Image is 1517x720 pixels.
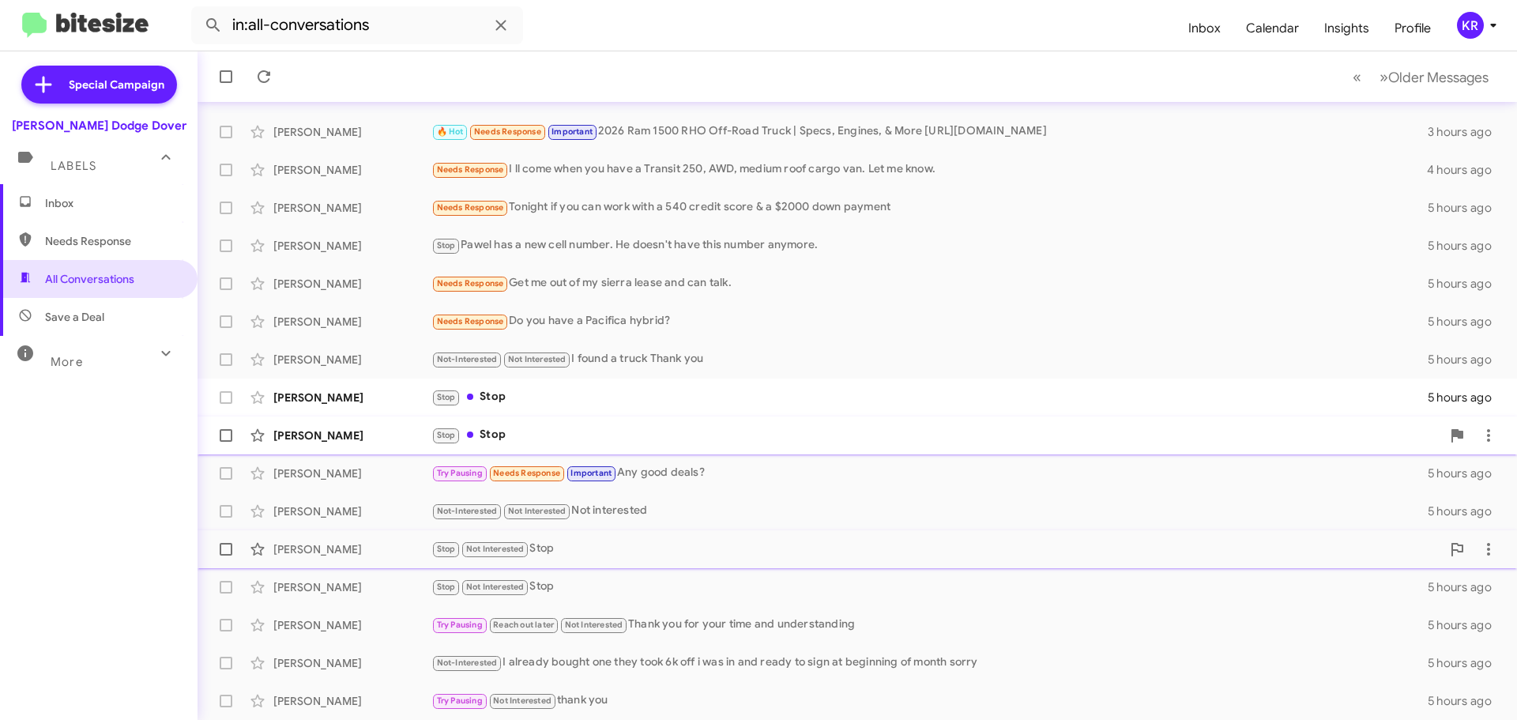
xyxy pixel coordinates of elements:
[273,503,431,519] div: [PERSON_NAME]
[431,616,1428,634] div: Thank you for your time and understanding
[1428,238,1504,254] div: 5 hours ago
[493,468,560,478] span: Needs Response
[551,126,593,137] span: Important
[1428,390,1504,405] div: 5 hours ago
[273,124,431,140] div: [PERSON_NAME]
[493,695,551,706] span: Not Interested
[51,355,83,369] span: More
[437,202,504,213] span: Needs Response
[431,578,1428,596] div: Stop
[273,390,431,405] div: [PERSON_NAME]
[1382,6,1444,51] a: Profile
[437,126,464,137] span: 🔥 Hot
[273,579,431,595] div: [PERSON_NAME]
[191,6,523,44] input: Search
[431,654,1428,672] div: I already bought one they took 6k off i was in and ready to sign at beginning of month sorry
[1428,617,1504,633] div: 5 hours ago
[1428,276,1504,292] div: 5 hours ago
[466,582,525,592] span: Not Interested
[1343,61,1371,93] button: Previous
[565,620,623,630] span: Not Interested
[431,426,1441,444] div: Stop
[45,195,179,211] span: Inbox
[1176,6,1233,51] a: Inbox
[69,77,164,92] span: Special Campaign
[437,164,504,175] span: Needs Response
[431,502,1428,520] div: Not interested
[1428,314,1504,330] div: 5 hours ago
[431,236,1428,254] div: Pawel has a new cell number. He doesn't have this number anymore.
[466,544,525,554] span: Not Interested
[437,506,498,516] span: Not-Interested
[273,314,431,330] div: [PERSON_NAME]
[1428,655,1504,671] div: 5 hours ago
[437,430,456,440] span: Stop
[1344,61,1498,93] nav: Page navigation example
[1312,6,1382,51] a: Insights
[431,540,1441,558] div: Stop
[437,544,456,554] span: Stop
[273,200,431,216] div: [PERSON_NAME]
[273,428,431,443] div: [PERSON_NAME]
[437,316,504,326] span: Needs Response
[1428,503,1504,519] div: 5 hours ago
[437,620,483,630] span: Try Pausing
[45,233,179,249] span: Needs Response
[273,693,431,709] div: [PERSON_NAME]
[1380,67,1388,87] span: »
[1353,67,1361,87] span: «
[1428,466,1504,481] div: 5 hours ago
[273,162,431,178] div: [PERSON_NAME]
[1457,12,1484,39] div: KR
[431,198,1428,217] div: Tonight if you can work with a 540 credit score & a $2000 down payment
[431,312,1428,330] div: Do you have a Pacifica hybrid?
[437,658,498,668] span: Not-Interested
[437,278,504,288] span: Needs Response
[508,506,567,516] span: Not Interested
[508,354,567,364] span: Not Interested
[1428,579,1504,595] div: 5 hours ago
[273,655,431,671] div: [PERSON_NAME]
[431,350,1428,368] div: I found a truck Thank you
[273,238,431,254] div: [PERSON_NAME]
[1370,61,1498,93] button: Next
[273,276,431,292] div: [PERSON_NAME]
[431,160,1427,179] div: I ll come when you have a Transit 250, AWD, medium roof cargo van. Let me know.
[474,126,541,137] span: Needs Response
[273,466,431,481] div: [PERSON_NAME]
[437,392,456,402] span: Stop
[273,352,431,368] div: [PERSON_NAME]
[1428,693,1504,709] div: 5 hours ago
[1388,69,1489,86] span: Older Messages
[1428,124,1504,140] div: 3 hours ago
[1428,200,1504,216] div: 5 hours ago
[273,541,431,557] div: [PERSON_NAME]
[12,118,186,134] div: [PERSON_NAME] Dodge Dover
[1444,12,1500,39] button: KR
[21,66,177,104] a: Special Campaign
[431,388,1428,406] div: Stop
[570,468,612,478] span: Important
[1428,352,1504,368] div: 5 hours ago
[437,240,456,251] span: Stop
[437,582,456,592] span: Stop
[431,274,1428,292] div: Get me out of my sierra lease and can talk.
[45,309,104,325] span: Save a Deal
[437,468,483,478] span: Try Pausing
[1427,162,1504,178] div: 4 hours ago
[51,159,96,173] span: Labels
[1233,6,1312,51] a: Calendar
[45,271,134,287] span: All Conversations
[431,692,1428,710] div: thank you
[273,617,431,633] div: [PERSON_NAME]
[437,695,483,706] span: Try Pausing
[437,354,498,364] span: Not-Interested
[431,464,1428,482] div: Any good deals?
[493,620,554,630] span: Reach out later
[431,123,1428,141] div: 2026 Ram 1500 RHO Off-Road Truck | Specs, Engines, & More [URL][DOMAIN_NAME]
